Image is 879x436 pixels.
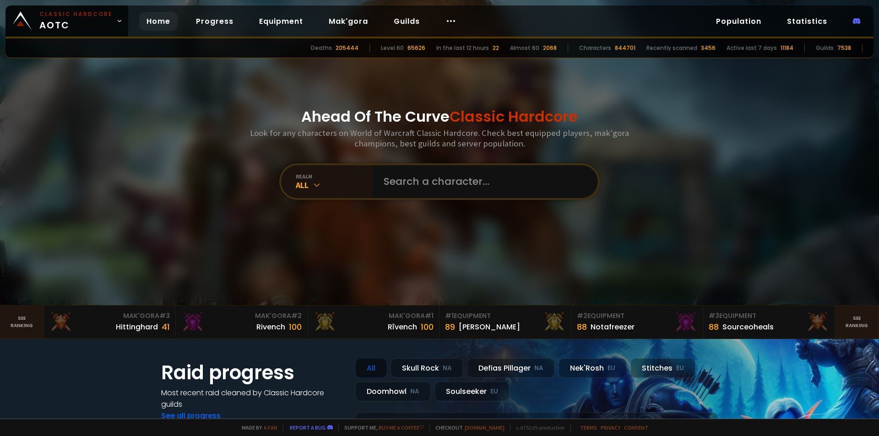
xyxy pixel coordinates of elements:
div: Equipment [709,311,829,321]
input: Search a character... [378,165,587,198]
a: Mak'Gora#2Rivench100 [176,306,308,339]
div: Defias Pillager [467,358,555,378]
div: Mak'Gora [313,311,434,321]
div: 205444 [336,44,358,52]
span: Classic Hardcore [450,106,578,127]
a: Progress [189,12,241,31]
div: Stitches [630,358,695,378]
a: Seeranking [835,306,879,339]
div: Active last 7 days [727,44,777,52]
small: EU [676,364,684,373]
a: Buy me a coffee [379,424,424,431]
div: 844701 [615,44,635,52]
div: Hittinghard [116,321,158,333]
span: Made by [236,424,277,431]
small: NA [534,364,543,373]
span: AOTC [39,10,113,32]
div: 41 [162,321,170,333]
a: Population [709,12,769,31]
small: Classic Hardcore [39,10,113,18]
div: Sourceoheals [722,321,774,333]
div: All [355,358,387,378]
div: Rîvench [388,321,417,333]
div: Notafreezer [591,321,635,333]
a: Guilds [386,12,427,31]
small: NA [443,364,452,373]
div: 88 [577,321,587,333]
div: Nek'Rosh [559,358,627,378]
a: Mak'gora [321,12,375,31]
div: Recently scanned [646,44,697,52]
div: Characters [579,44,611,52]
a: Mak'Gora#3Hittinghard41 [44,306,176,339]
h3: Look for any characters on World of Warcraft Classic Hardcore. Check best equipped players, mak'g... [246,128,633,149]
a: #2Equipment88Notafreezer [571,306,703,339]
a: Home [139,12,178,31]
span: # 3 [709,311,719,320]
div: 88 [709,321,719,333]
div: 2068 [543,44,557,52]
div: 22 [493,44,499,52]
small: EU [608,364,615,373]
span: # 1 [425,311,434,320]
a: [DOMAIN_NAME] [465,424,505,431]
span: # 3 [159,311,170,320]
div: 100 [289,321,302,333]
a: Classic HardcoreAOTC [5,5,128,37]
a: a fan [264,424,277,431]
div: All [296,180,373,190]
a: Privacy [601,424,620,431]
h1: Raid progress [161,358,344,387]
div: Mak'Gora [49,311,170,321]
a: Statistics [780,12,835,31]
div: Level 60 [381,44,404,52]
a: Consent [624,424,648,431]
span: # 1 [445,311,454,320]
div: Equipment [577,311,697,321]
div: Skull Rock [391,358,463,378]
span: v. d752d5 - production [510,424,565,431]
div: Doomhowl [355,382,431,401]
a: #3Equipment88Sourceoheals [703,306,835,339]
div: 65626 [407,44,425,52]
div: Almost 60 [510,44,539,52]
a: Report a bug [290,424,326,431]
a: Mak'Gora#1Rîvench100 [308,306,439,339]
div: [PERSON_NAME] [459,321,520,333]
small: NA [410,387,419,396]
div: Mak'Gora [181,311,302,321]
small: EU [490,387,498,396]
h1: Ahead Of The Curve [301,106,578,128]
span: # 2 [577,311,587,320]
h4: Most recent raid cleaned by Classic Hardcore guilds [161,387,344,410]
div: Rivench [256,321,285,333]
div: 3456 [701,44,716,52]
a: #1Equipment89[PERSON_NAME] [439,306,571,339]
span: Checkout [429,424,505,431]
a: See all progress [161,410,221,421]
div: 100 [421,321,434,333]
span: Support me, [338,424,424,431]
div: Soulseeker [434,382,510,401]
div: Guilds [816,44,834,52]
div: 89 [445,321,455,333]
div: 7538 [837,44,851,52]
div: In the last 12 hours [436,44,489,52]
div: realm [296,173,373,180]
div: Deaths [311,44,332,52]
div: 11184 [781,44,793,52]
a: Equipment [252,12,310,31]
span: # 2 [291,311,302,320]
a: Terms [580,424,597,431]
div: Equipment [445,311,565,321]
